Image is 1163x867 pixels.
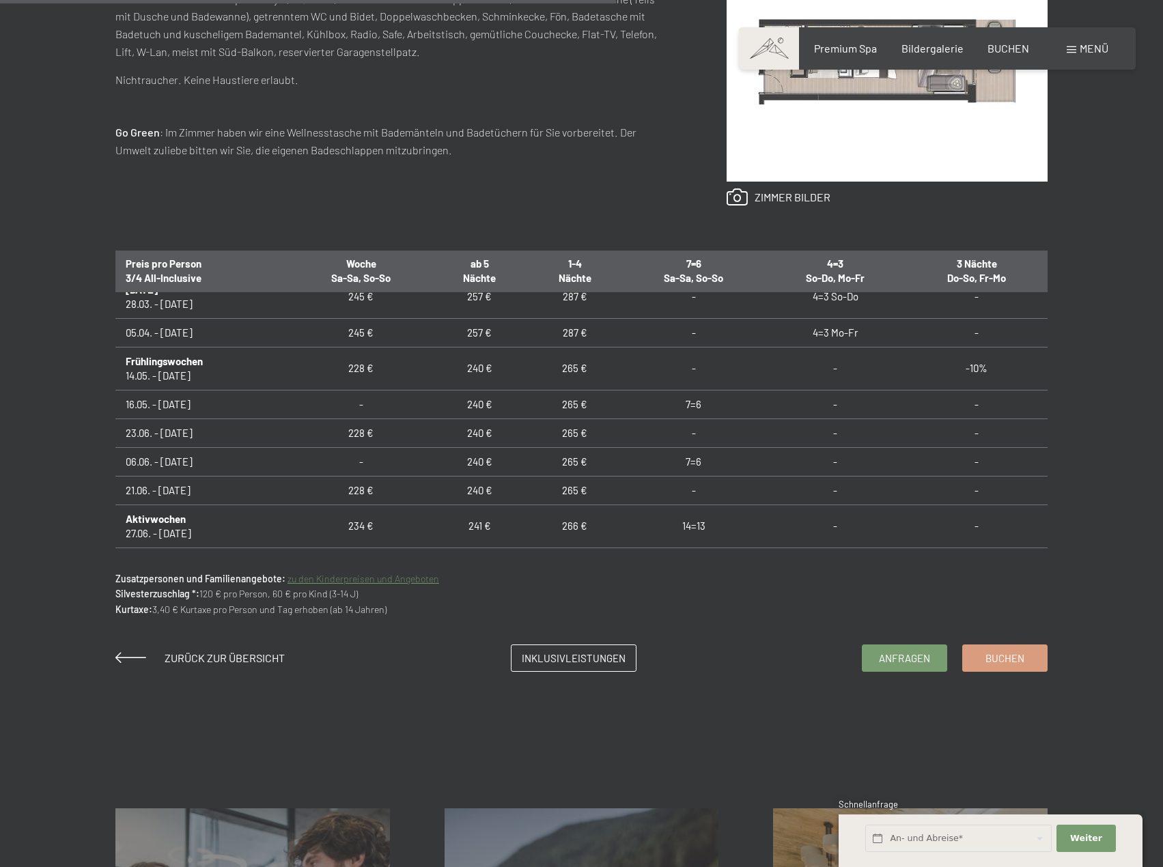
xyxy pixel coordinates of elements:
td: - [906,476,1048,504]
th: ab 5 [432,249,527,292]
td: 287 € [527,275,622,318]
b: Aktivwochen [126,513,186,525]
td: 27.06. - [DATE] [115,504,290,548]
td: 265 € [527,347,622,390]
td: - [906,390,1048,418]
a: Premium Spa [814,42,877,55]
p: : Im Zimmer haben wir eine Wellnesstasche mit Bademänteln und Badetüchern für Sie vorbereitet. De... [115,124,672,158]
span: Anfragen [879,651,930,666]
td: - [622,418,765,447]
a: Zurück zur Übersicht [115,651,285,664]
a: Bildergalerie [901,42,964,55]
td: 4=3 So-Do [765,275,906,318]
td: 256 € [432,548,527,591]
td: 228 € [290,418,432,447]
button: Weiter [1056,825,1115,853]
td: 11.07. - [DATE] [115,548,290,591]
td: 240 € [432,418,527,447]
td: - [906,447,1048,476]
td: 21.06. - [DATE] [115,476,290,504]
p: Nichtraucher. Keine Haustiere erlaubt. [115,71,672,89]
span: Inklusivleistungen [522,651,626,666]
td: 14.05. - [DATE] [115,347,290,390]
td: 265 € [527,418,622,447]
a: Inklusivleistungen [512,645,636,671]
strong: Silvesterzuschlag *: [115,588,199,599]
span: Weiter [1070,832,1102,844]
span: Sa-Sa, So-So [664,271,723,283]
td: - [906,318,1048,347]
td: - [906,275,1048,318]
span: Buchen [985,651,1024,666]
td: - [765,548,906,591]
td: 257 € [432,275,527,318]
p: 120 € pro Person, 60 € pro Kind (3-14 J) 3,40 € Kurtaxe pro Person und Tag erhoben (ab 14 Jahren) [115,571,1048,617]
td: - [622,275,765,318]
td: 257 € [432,318,527,347]
th: 4=3 [765,249,906,292]
td: 228 € [290,347,432,390]
td: - [622,318,765,347]
a: Anfragen [863,645,947,671]
td: 228 € [290,476,432,504]
td: 265 € [527,476,622,504]
td: - [906,418,1048,447]
span: BUCHEN [987,42,1029,55]
span: Nächte [559,271,591,283]
strong: Go Green [115,126,160,139]
td: 265 € [527,390,622,418]
th: Woche [290,249,432,292]
td: 16.05. - [DATE] [115,390,290,418]
th: 3 Nächte [906,249,1048,292]
a: zu den Kinderpreisen und Angeboten [288,573,439,584]
td: 28.03. - [DATE] [115,275,290,318]
strong: Zusatzpersonen und Familienangebote: [115,573,285,584]
td: 14=13 [622,504,765,548]
td: - [906,504,1048,548]
td: -10% [906,347,1048,390]
td: - [765,476,906,504]
td: 7=6 [622,447,765,476]
td: 4=3 Mo-Fr [765,318,906,347]
td: 241 € [432,504,527,548]
td: 266 € [527,504,622,548]
a: Buchen [963,645,1047,671]
td: - [765,390,906,418]
td: 7=6 [622,390,765,418]
span: Do-So, Fr-Mo [947,271,1006,283]
b: Bergsommer [126,556,185,568]
td: 245 € [290,318,432,347]
td: 245 € [290,275,432,318]
td: 240 € [432,347,527,390]
span: Preis pro Person [126,257,201,269]
td: - [906,548,1048,591]
strong: Kurtaxe: [115,603,152,615]
span: 3/4 All-Inclusive [126,271,201,283]
td: 240 € [432,390,527,418]
td: 287 € [527,318,622,347]
span: Zurück zur Übersicht [165,651,285,664]
td: 265 € [527,447,622,476]
span: Menü [1080,42,1108,55]
td: 14=13 [622,548,765,591]
td: 05.04. - [DATE] [115,318,290,347]
td: 240 € [432,447,527,476]
span: So-Do, Mo-Fr [806,271,865,283]
td: - [622,347,765,390]
td: - [765,504,906,548]
td: 23.06. - [DATE] [115,418,290,447]
td: 281 € [527,548,622,591]
td: 240 € [432,476,527,504]
td: - [290,390,432,418]
th: 1-4 [527,249,622,292]
th: 7=6 [622,249,765,292]
b: [DATE] [126,283,158,296]
td: - [765,347,906,390]
td: - [622,476,765,504]
td: - [765,447,906,476]
td: - [765,418,906,447]
b: Frühlingswochen [126,355,203,367]
span: Sa-Sa, So-So [331,271,391,283]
